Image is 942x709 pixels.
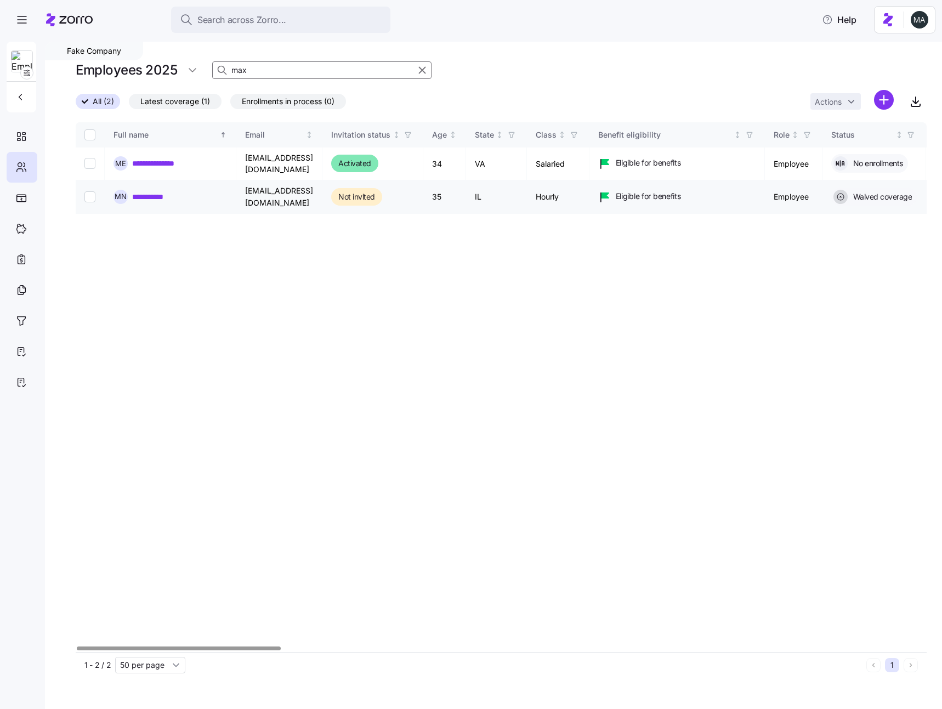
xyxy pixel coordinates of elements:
[423,122,466,148] th: AgeNot sorted
[245,129,304,141] div: Email
[831,129,894,141] div: Status
[791,131,799,139] div: Not sorted
[423,148,466,180] td: 34
[242,94,334,109] span: Enrollments in process (0)
[236,122,322,148] th: EmailNot sorted
[236,180,322,213] td: [EMAIL_ADDRESS][DOMAIN_NAME]
[140,94,210,109] span: Latest coverage (1)
[874,90,894,110] svg: add icon
[115,160,126,167] span: M E
[84,660,111,671] span: 1 - 2 / 2
[616,157,681,168] span: Eligible for benefits
[84,191,95,202] input: Select record 2
[305,131,313,139] div: Not sorted
[774,129,790,141] div: Role
[466,122,527,148] th: StateNot sorted
[171,7,390,33] button: Search across Zorro...
[822,13,856,26] span: Help
[765,148,822,180] td: Employee
[475,129,494,141] div: State
[105,122,236,148] th: Full nameSorted ascending
[589,122,765,148] th: Benefit eligibilityNot sorted
[527,122,589,148] th: ClassNot sorted
[765,122,822,148] th: RoleNot sorted
[466,148,527,180] td: VA
[866,658,881,672] button: Previous page
[212,61,432,79] input: Search employees
[527,180,589,213] td: Hourly
[84,129,95,140] input: Select all records
[527,148,589,180] td: Salaried
[904,658,918,672] button: Next page
[322,122,423,148] th: Invitation statusNot sorted
[84,158,95,169] input: Select record 1
[76,61,177,78] h1: Employees 2025
[466,180,527,213] td: IL
[236,148,322,180] td: [EMAIL_ADDRESS][DOMAIN_NAME]
[423,180,466,213] td: 35
[115,193,127,200] span: M N
[219,131,227,139] div: Sorted ascending
[338,190,375,203] span: Not invited
[850,158,903,169] span: No enrollments
[45,42,143,60] div: Fake Company
[813,9,865,31] button: Help
[734,131,741,139] div: Not sorted
[810,93,861,110] button: Actions
[765,180,822,213] td: Employee
[12,51,32,73] img: Employer logo
[197,13,286,27] span: Search across Zorro...
[850,191,912,202] span: Waived coverage
[114,129,218,141] div: Full name
[432,129,447,141] div: Age
[822,122,927,148] th: StatusNot sorted
[616,191,681,202] span: Eligible for benefits
[558,131,566,139] div: Not sorted
[338,157,371,170] span: Activated
[598,129,732,141] div: Benefit eligibility
[449,131,457,139] div: Not sorted
[393,131,400,139] div: Not sorted
[911,11,928,29] img: 517bfecce098f88722b87234dc0f905a
[536,129,557,141] div: Class
[815,98,842,106] span: Actions
[496,131,503,139] div: Not sorted
[895,131,903,139] div: Not sorted
[331,129,390,141] div: Invitation status
[93,94,114,109] span: All (2)
[885,658,899,672] button: 1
